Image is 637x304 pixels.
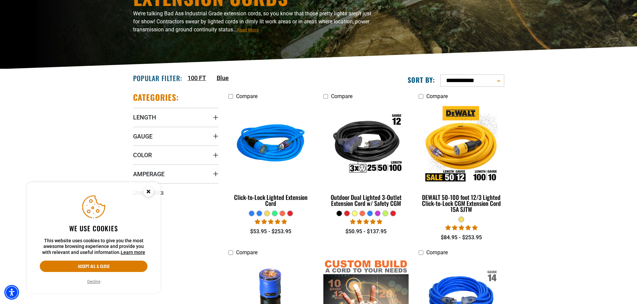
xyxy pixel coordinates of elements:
[133,132,152,140] span: Gauge
[331,93,352,99] span: Compare
[236,93,257,99] span: Compare
[419,234,504,242] div: $84.95 - $253.95
[237,27,259,32] span: Read More
[426,93,448,99] span: Compare
[408,75,435,84] label: Sort by:
[40,261,147,272] button: Accept all & close
[133,151,152,159] span: Color
[323,194,409,206] div: Outdoor Dual Lighted 3-Outlet Extension Cord w/ Safety CGM
[40,224,147,233] h2: We use cookies
[323,228,409,236] div: $50.95 - $137.95
[133,170,165,178] span: Amperage
[350,219,382,225] span: 4.80 stars
[229,106,313,183] img: blue
[236,249,257,256] span: Compare
[324,106,408,183] img: Outdoor Dual Lighted 3-Outlet Extension Cord w/ Safety CGM
[133,92,179,102] h2: Categories:
[4,285,19,300] div: Accessibility Menu
[85,278,102,285] button: Decline
[133,145,218,164] summary: Color
[255,219,287,225] span: 4.87 stars
[228,194,314,206] div: Click-to-Lock Lighted Extension Cord
[228,103,314,210] a: blue Click-to-Lock Lighted Extension Cord
[419,106,504,183] img: DEWALT 50-100 foot 12/3 Lighted Click-to-Lock CGM Extension Cord 15A SJTW
[40,238,147,256] p: This website uses cookies to give you the most awesome browsing experience and provide you with r...
[27,182,161,294] aside: Cookie Consent
[133,113,156,121] span: Length
[133,108,218,126] summary: Length
[188,73,206,82] a: 100 FT
[121,250,145,255] a: This website uses cookies to give you the most awesome browsing experience and provide you with r...
[323,103,409,210] a: Outdoor Dual Lighted 3-Outlet Extension Cord w/ Safety CGM Outdoor Dual Lighted 3-Outlet Extensio...
[217,73,229,82] a: Blue
[419,103,504,216] a: DEWALT 50-100 foot 12/3 Lighted Click-to-Lock CGM Extension Cord 15A SJTW DEWALT 50-100 foot 12/3...
[133,10,377,34] p: We’re talking Bad Ass Industrial Grade extension cords, so you know that those pretty lights aren...
[228,228,314,236] div: $53.95 - $253.95
[136,182,161,203] button: Close this option
[133,127,218,145] summary: Gauge
[133,165,218,183] summary: Amperage
[426,249,448,256] span: Compare
[419,194,504,212] div: DEWALT 50-100 foot 12/3 Lighted Click-to-Lock CGM Extension Cord 15A SJTW
[445,225,477,231] span: 4.84 stars
[133,74,182,82] h2: Popular Filter:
